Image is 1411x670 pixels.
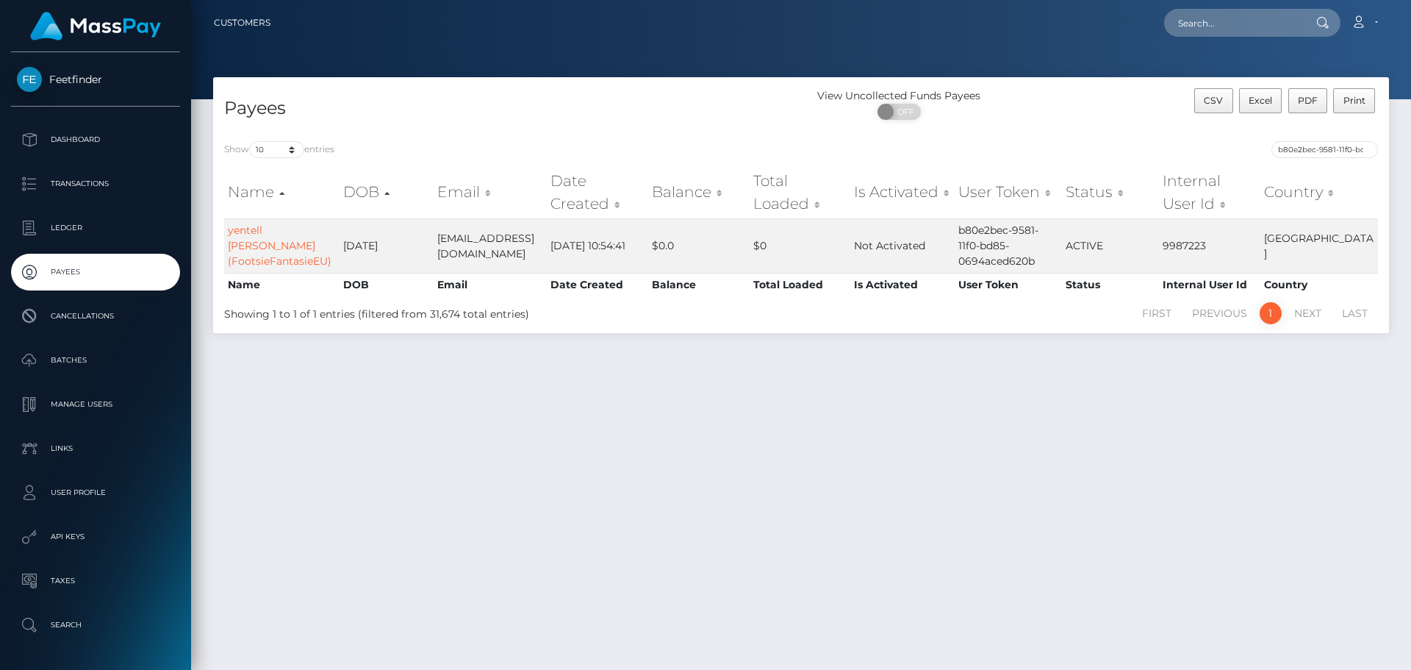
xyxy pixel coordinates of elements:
td: [DATE] 10:54:41 [547,218,648,273]
a: User Profile [11,474,180,511]
th: User Token [955,273,1061,296]
th: DOB [340,273,434,296]
a: Manage Users [11,386,180,423]
label: Show entries [224,141,334,158]
p: API Keys [17,526,174,548]
td: [DATE] [340,218,434,273]
td: ACTIVE [1062,218,1160,273]
a: 1 [1260,302,1282,324]
a: Batches [11,342,180,379]
th: Is Activated [850,273,955,296]
h4: Payees [224,96,790,121]
th: Is Activated: activate to sort column ascending [850,166,955,218]
span: Print [1343,95,1365,106]
p: Transactions [17,173,174,195]
button: PDF [1288,88,1328,113]
td: [GEOGRAPHIC_DATA] [1260,218,1378,273]
a: Links [11,430,180,467]
div: Showing 1 to 1 of 1 entries (filtered from 31,674 total entries) [224,301,692,322]
a: Dashboard [11,121,180,158]
a: Ledger [11,210,180,246]
th: Date Created [547,273,648,296]
span: Excel [1249,95,1272,106]
img: MassPay Logo [30,12,161,40]
a: Cancellations [11,298,180,335]
p: Payees [17,261,174,283]
p: Ledger [17,217,174,239]
th: Total Loaded: activate to sort column ascending [750,166,850,218]
th: Date Created: activate to sort column ascending [547,166,648,218]
th: Status: activate to sort column ascending [1062,166,1160,218]
span: OFF [886,104,922,120]
th: Email [434,273,547,296]
th: User Token: activate to sort column ascending [955,166,1061,218]
a: Taxes [11,563,180,599]
th: Email: activate to sort column ascending [434,166,547,218]
th: DOB: activate to sort column descending [340,166,434,218]
th: Name: activate to sort column ascending [224,166,340,218]
p: Batches [17,349,174,371]
button: Print [1333,88,1375,113]
a: Search [11,607,180,644]
img: Feetfinder [17,67,42,92]
p: User Profile [17,482,174,504]
div: View Uncollected Funds Payees [801,88,997,104]
input: Search... [1164,9,1302,37]
span: CSV [1204,95,1223,106]
span: PDF [1298,95,1318,106]
p: Cancellations [17,305,174,327]
td: $0.0 [648,218,750,273]
th: Status [1062,273,1160,296]
p: Dashboard [17,129,174,151]
a: yentell [PERSON_NAME] (FootsieFantasieEU) [228,224,331,268]
p: Links [17,438,174,460]
th: Internal User Id [1159,273,1260,296]
td: Not Activated [850,218,955,273]
a: Payees [11,254,180,291]
a: API Keys [11,518,180,555]
td: b80e2bec-9581-11f0-bd85-0694aced620b [955,218,1061,273]
td: [EMAIL_ADDRESS][DOMAIN_NAME] [434,218,547,273]
th: Balance: activate to sort column ascending [648,166,750,218]
span: Feetfinder [11,73,180,86]
td: $0 [750,218,850,273]
th: Country: activate to sort column ascending [1260,166,1378,218]
th: Name [224,273,340,296]
a: Customers [214,7,270,38]
button: CSV [1194,88,1233,113]
td: 9987223 [1159,218,1260,273]
p: Taxes [17,570,174,592]
p: Search [17,614,174,636]
th: Internal User Id: activate to sort column ascending [1159,166,1260,218]
select: Showentries [249,141,304,158]
th: Country [1260,273,1378,296]
input: Search transactions [1271,141,1378,158]
th: Total Loaded [750,273,850,296]
th: Balance [648,273,750,296]
a: Transactions [11,165,180,202]
button: Excel [1239,88,1282,113]
p: Manage Users [17,393,174,416]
